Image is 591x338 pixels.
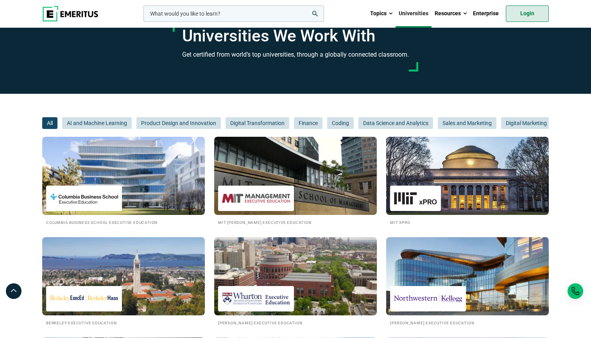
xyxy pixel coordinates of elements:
[42,237,205,326] a: Universities We Work With Berkeley Executive Education Berkeley Executive Education
[50,290,118,308] img: Berkeley Executive Education
[506,5,549,22] a: Login
[214,237,377,326] a: Universities We Work With Wharton Executive Education [PERSON_NAME] Executive Education
[50,190,118,207] img: Columbia Business School Executive Education
[358,117,433,129] button: Data Science and Analytics
[42,237,205,315] img: Universities We Work With
[222,290,290,308] img: Wharton Executive Education
[294,117,322,129] button: Finance
[143,5,324,22] input: woocommerce-product-search-field-0
[386,137,549,225] a: Universities We Work With MIT xPRO MIT xPRO
[218,319,373,326] h2: [PERSON_NAME] Executive Education
[182,26,409,46] h1: Universities We Work With
[46,219,201,225] h2: Columbia Business School Executive Education
[62,117,132,129] button: AI and Machine Learning
[42,137,205,225] a: Universities We Work With Columbia Business School Executive Education Columbia Business School E...
[394,290,462,308] img: Kellogg Executive Education
[46,319,201,326] h2: Berkeley Executive Education
[42,137,205,215] img: Universities We Work With
[214,137,377,225] a: Universities We Work With MIT Sloan Executive Education MIT [PERSON_NAME] Executive Education
[182,50,409,60] h3: Get certified from world’s top universities, through a globally connected classroom.
[218,219,373,225] h2: MIT [PERSON_NAME] Executive Education
[394,190,437,207] img: MIT xPRO
[501,117,552,129] button: Digital Marketing
[222,190,290,207] img: MIT Sloan Executive Education
[214,237,377,315] img: Universities We Work With
[390,319,545,326] h2: [PERSON_NAME] Executive Education
[214,137,377,215] img: Universities We Work With
[136,117,221,129] button: Product Design and Innovation
[42,117,57,129] button: All
[438,117,496,129] button: Sales and Marketing
[386,237,549,315] img: Universities We Work With
[386,137,549,215] img: Universities We Work With
[226,117,289,129] button: Digital Transformation
[327,117,354,129] button: Coding
[390,219,545,225] h2: MIT xPRO
[386,237,549,326] a: Universities We Work With Kellogg Executive Education [PERSON_NAME] Executive Education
